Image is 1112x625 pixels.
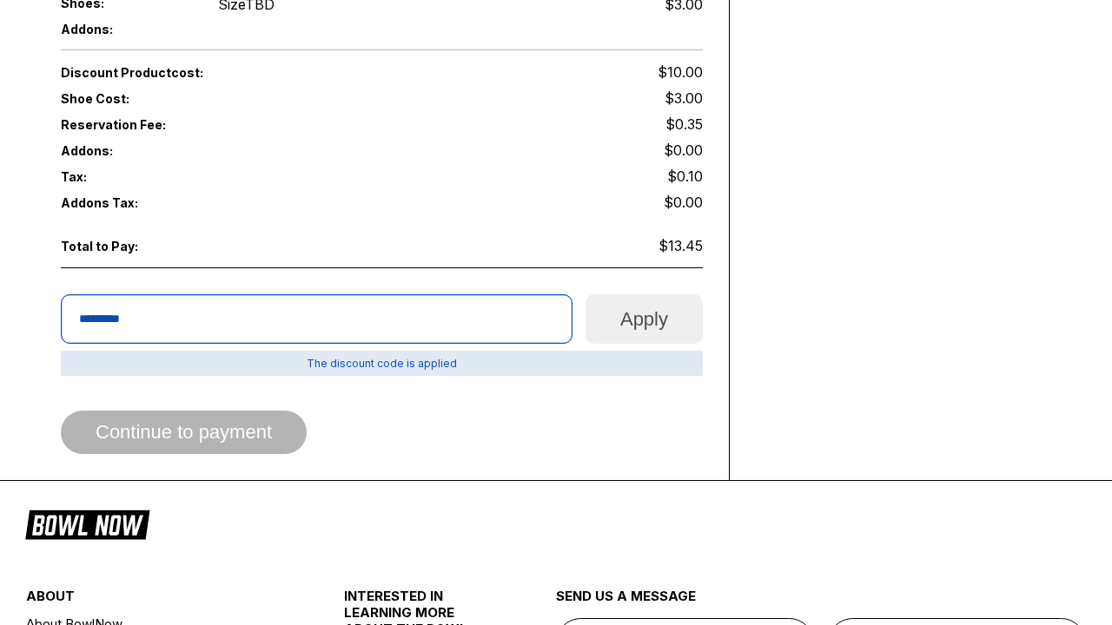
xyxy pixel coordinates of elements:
span: Reservation Fee: [61,117,382,132]
div: send us a message [556,588,1086,618]
span: Total to Pay: [61,239,189,253]
span: $0.00 [664,194,703,211]
span: $0.10 [667,168,703,185]
span: $0.00 [664,141,703,159]
div: about [26,588,291,613]
span: Tax: [61,169,189,184]
span: Addons Tax: [61,195,189,210]
span: $0.35 [665,115,703,133]
span: Discount Product cost: [61,65,382,80]
button: Apply [586,294,703,344]
span: Addons: [61,143,189,158]
span: $10.00 [658,63,703,81]
span: $3.00 [665,89,703,107]
span: $13.45 [659,237,703,254]
span: The discount code is applied [61,351,703,376]
span: Shoe Cost: [61,91,189,106]
span: Addons: [61,22,189,36]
